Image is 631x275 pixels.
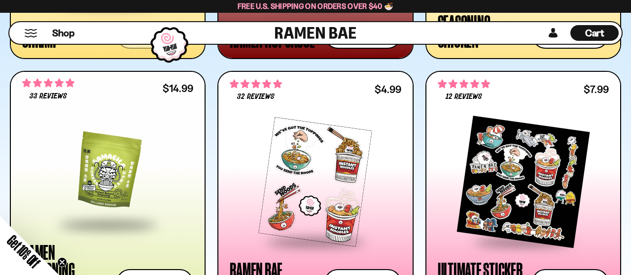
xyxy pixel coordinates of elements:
[57,257,67,267] button: Close teaser
[22,77,74,90] span: 5.00 stars
[24,29,37,37] button: Mobile Menu Trigger
[4,232,43,271] span: Get 10% Off
[30,92,67,100] span: 33 reviews
[52,25,74,41] a: Shop
[438,78,490,91] span: 5.00 stars
[230,78,282,91] span: 4.75 stars
[570,22,619,44] a: Cart
[52,27,74,40] span: Shop
[446,93,482,101] span: 12 reviews
[584,85,609,94] div: $7.99
[585,27,604,39] span: Cart
[237,93,275,101] span: 32 reviews
[163,84,193,93] div: $14.99
[375,85,401,94] div: $4.99
[238,1,394,11] span: Free U.S. Shipping on Orders over $40 🍜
